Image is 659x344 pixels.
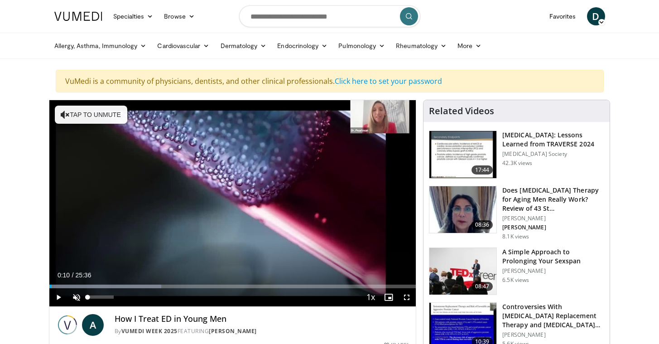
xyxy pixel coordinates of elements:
a: Allergy, Asthma, Immunology [49,37,152,55]
img: 1317c62a-2f0d-4360-bee0-b1bff80fed3c.150x105_q85_crop-smart_upscale.jpg [429,131,496,178]
button: Tap to unmute [55,106,127,124]
h3: Does [MEDICAL_DATA] Therapy for Aging Men Really Work? Review of 43 St… [502,186,604,213]
p: 42.3K views [502,160,532,167]
p: [PERSON_NAME] [502,224,604,231]
a: Specialties [108,7,159,25]
h4: Related Videos [429,106,494,116]
a: Pulmonology [333,37,390,55]
a: D [587,7,605,25]
img: 4d4bce34-7cbb-4531-8d0c-5308a71d9d6c.150x105_q85_crop-smart_upscale.jpg [429,186,496,233]
h3: A Simple Approach to Prolonging Your Sexspan [502,247,604,266]
a: Browse [159,7,200,25]
p: 6.5K views [502,276,529,284]
span: 0:10 [58,271,70,279]
div: Volume Level [88,296,114,299]
p: 8.1K views [502,233,529,240]
div: VuMedi is a community of physicians, dentists, and other clinical professionals. [56,70,604,92]
span: 25:36 [75,271,91,279]
button: Enable picture-in-picture mode [380,288,398,306]
a: 08:47 A Simple Approach to Prolonging Your Sexspan [PERSON_NAME] 6.5K views [429,247,604,296]
a: [PERSON_NAME] [209,327,257,335]
span: / [72,271,74,279]
img: VuMedi Logo [54,12,102,21]
span: 17:44 [471,165,493,174]
span: 08:36 [471,220,493,229]
h4: How I Treat ED in Young Men [115,314,409,324]
button: Fullscreen [398,288,416,306]
button: Play [49,288,67,306]
img: Vumedi Week 2025 [57,314,78,336]
p: [PERSON_NAME] [502,267,604,275]
input: Search topics, interventions [239,5,420,27]
a: Vumedi Week 2025 [121,327,178,335]
p: [MEDICAL_DATA] Society [502,150,604,158]
a: Rheumatology [390,37,452,55]
h3: [MEDICAL_DATA]: Lessons Learned from TRAVERSE 2024 [502,131,604,149]
button: Unmute [67,288,86,306]
div: Progress Bar [49,285,416,288]
a: A [82,314,104,336]
video-js: Video Player [49,100,416,307]
a: Favorites [544,7,582,25]
a: More [452,37,487,55]
p: [PERSON_NAME] [502,215,604,222]
div: By FEATURING [115,327,409,335]
a: 17:44 [MEDICAL_DATA]: Lessons Learned from TRAVERSE 2024 [MEDICAL_DATA] Society 42.3K views [429,131,604,179]
a: Cardiovascular [152,37,215,55]
span: 08:47 [471,282,493,291]
a: Click here to set your password [335,76,442,86]
a: Endocrinology [272,37,333,55]
h3: Controversies With [MEDICAL_DATA] Replacement Therapy and [MEDICAL_DATA] Can… [502,302,604,329]
a: 08:36 Does [MEDICAL_DATA] Therapy for Aging Men Really Work? Review of 43 St… [PERSON_NAME] [PERS... [429,186,604,240]
p: [PERSON_NAME] [502,331,604,339]
img: c4bd4661-e278-4c34-863c-57c104f39734.150x105_q85_crop-smart_upscale.jpg [429,248,496,295]
button: Playback Rate [361,288,380,306]
a: Dermatology [215,37,272,55]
